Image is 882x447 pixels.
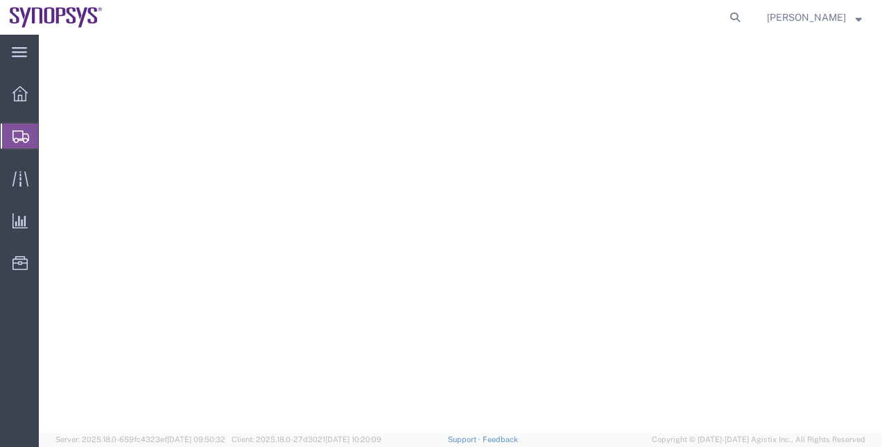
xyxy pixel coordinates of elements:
[448,435,483,444] a: Support
[767,10,846,25] span: Rachelle Varela
[232,435,381,444] span: Client: 2025.18.0-27d3021
[652,434,865,446] span: Copyright © [DATE]-[DATE] Agistix Inc., All Rights Reserved
[766,9,863,26] button: [PERSON_NAME]
[55,435,225,444] span: Server: 2025.18.0-659fc4323ef
[167,435,225,444] span: [DATE] 09:50:32
[325,435,381,444] span: [DATE] 10:20:09
[39,35,882,432] iframe: FS Legacy Container
[483,435,518,444] a: Feedback
[10,7,103,28] img: logo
